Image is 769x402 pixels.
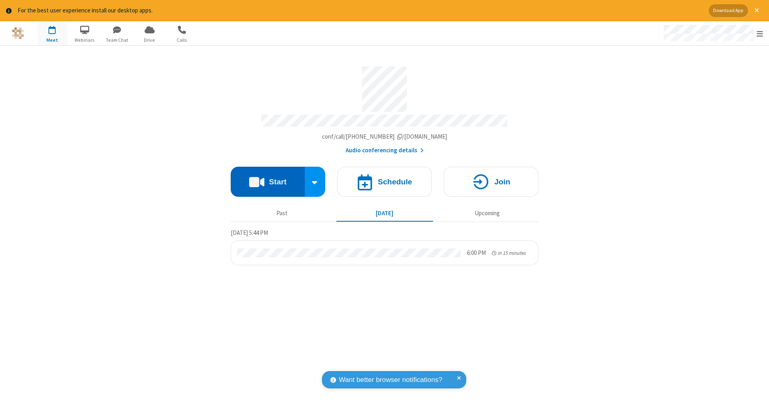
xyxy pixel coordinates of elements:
button: Schedule [337,167,432,197]
h4: Schedule [378,178,412,186]
button: Download App [709,4,748,17]
button: Upcoming [439,206,535,221]
div: Start conference options [305,167,326,197]
span: [DATE] 5:44 PM [231,229,268,236]
span: Calls [167,36,197,44]
section: Today's Meetings [231,228,538,265]
div: Open menu [656,21,769,45]
h4: Join [494,178,510,186]
button: Audio conferencing details [346,146,424,155]
span: Drive [135,36,165,44]
span: Copy my meeting room link [322,133,447,140]
button: Close alert [751,4,763,17]
span: Team Chat [102,36,132,44]
span: Want better browser notifications? [339,375,442,385]
button: Start [231,167,305,197]
h4: Start [269,178,286,186]
button: Copy my meeting room linkCopy my meeting room link [322,132,447,141]
button: Logo [3,21,33,45]
span: in 15 minutes [498,250,526,257]
span: Webinars [70,36,100,44]
section: Account details [231,61,538,155]
img: QA Selenium DO NOT DELETE OR CHANGE [12,27,24,39]
div: For the best user experience install our desktop apps. [18,6,703,15]
button: Join [444,167,538,197]
div: 6:00 PM [467,248,486,258]
button: [DATE] [336,206,433,221]
button: Past [234,206,330,221]
span: Meet [37,36,67,44]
